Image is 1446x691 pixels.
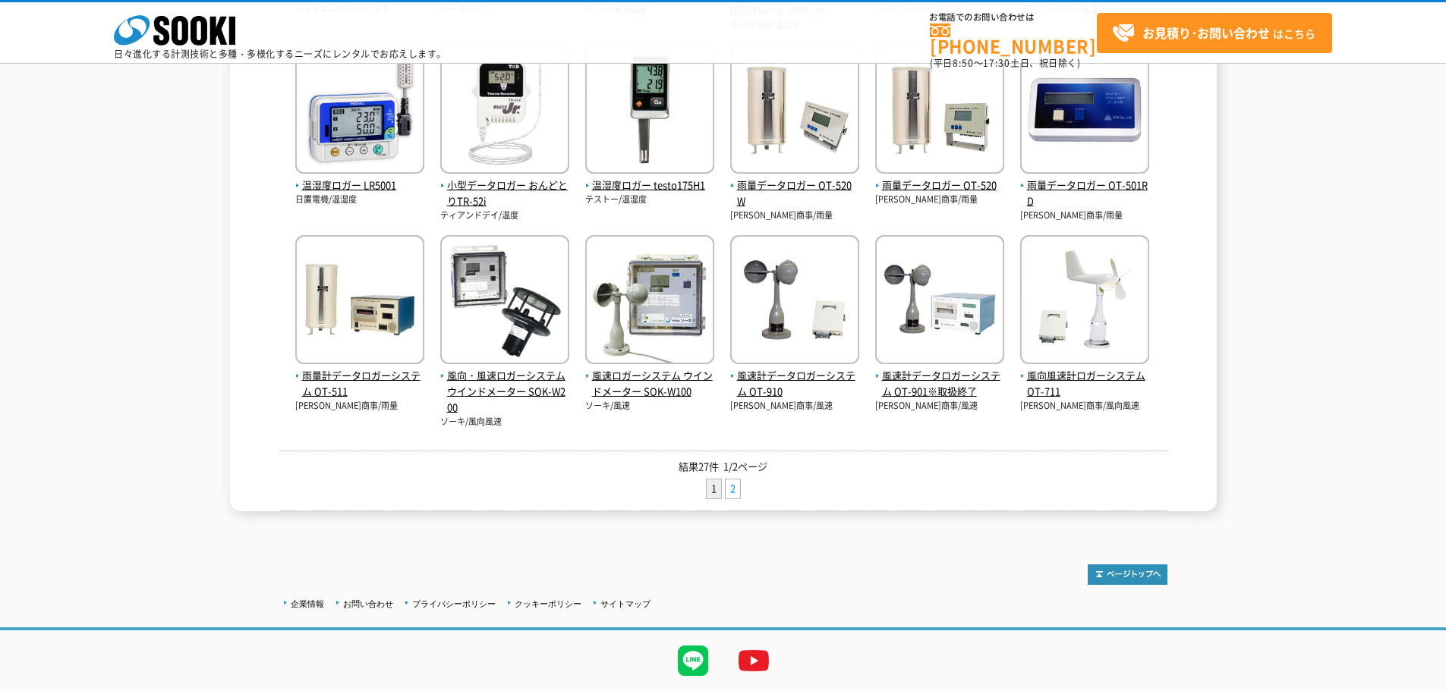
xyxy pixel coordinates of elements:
[585,193,714,206] p: テストー/温湿度
[1020,177,1149,209] span: 雨量データロガー OT-501RD
[585,400,714,413] p: ソーキ/風速
[279,459,1167,475] p: 結果27件 1/2ページ
[730,368,859,400] span: 風速計データロガーシステム OT-910
[1020,353,1149,400] a: 風向風速計ロガーシステム OT-711
[440,416,569,429] p: ソーキ/風向風速
[875,400,1004,413] p: [PERSON_NAME]商事/風速
[295,235,424,368] img: OT-511
[1020,400,1149,413] p: [PERSON_NAME]商事/風向風速
[723,630,784,691] img: YouTube
[730,162,859,209] a: 雨量データロガー OT-520W
[875,45,1004,177] img: OT-520
[730,209,859,222] p: [PERSON_NAME]商事/雨量
[440,209,569,222] p: ティアンドデイ/温度
[412,599,496,608] a: プライバシーポリシー
[875,193,1004,206] p: [PERSON_NAME]商事/雨量
[440,45,569,177] img: おんどとりTR-52i
[440,235,569,368] img: SOK-W200
[585,353,714,400] a: 風速ロガーシステム ウインドメーター SOK-W100
[953,56,974,70] span: 8:50
[1020,209,1149,222] p: [PERSON_NAME]商事/雨量
[1112,22,1315,45] span: はこちら
[295,177,424,193] span: 温湿度ロガー LR5001
[1020,162,1149,209] a: 雨量データロガー OT-501RD
[730,353,859,400] a: 風速計データロガーシステム OT-910
[875,235,1004,368] img: OT-901※取扱終了
[1097,13,1332,53] a: お見積り･お問い合わせはこちら
[295,45,424,177] img: LR5001
[930,24,1097,55] a: [PHONE_NUMBER]
[730,400,859,413] p: [PERSON_NAME]商事/風速
[600,599,651,608] a: サイトマップ
[930,56,1080,70] span: (平日 ～ 土日、祝日除く)
[585,45,714,177] img: testo175H1
[875,353,1004,400] a: 風速計データロガーシステム OT-901※取扱終了
[114,49,446,58] p: 日々進化する計測技術と多種・多様化するニーズにレンタルでお応えします。
[1088,564,1167,585] img: トップページへ
[706,479,722,499] li: 1
[663,630,723,691] img: LINE
[585,235,714,368] img: SOK-W100
[983,56,1010,70] span: 17:30
[1142,24,1270,42] strong: お見積り･お問い合わせ
[730,235,859,368] img: OT-910
[1020,368,1149,400] span: 風向風速計ロガーシステム OT-711
[585,368,714,400] span: 風速ロガーシステム ウインドメーター SOK-W100
[730,177,859,209] span: 雨量データロガー OT-520W
[875,368,1004,400] span: 風速計データロガーシステム OT-901※取扱終了
[295,193,424,206] p: 日置電機/温湿度
[930,13,1097,22] span: お電話でのお問い合わせは
[295,162,424,194] a: 温湿度ロガー LR5001
[440,162,569,209] a: 小型データロガー おんどとりTR-52i
[1020,235,1149,368] img: OT-711
[730,45,859,177] img: OT-520W
[875,177,1004,193] span: 雨量データロガー OT-520
[440,353,569,416] a: 風向・風速ロガーシステム ウインドメーター SOK-W200
[295,400,424,413] p: [PERSON_NAME]商事/雨量
[343,599,393,608] a: お問い合わせ
[291,599,324,608] a: 企業情報
[1020,45,1149,177] img: OT-501RD
[515,599,581,608] a: クッキーポリシー
[440,368,569,415] span: 風向・風速ロガーシステム ウインドメーター SOK-W200
[440,177,569,209] span: 小型データロガー おんどとりTR-52i
[295,353,424,400] a: 雨量計データロガーシステム OT-511
[875,162,1004,194] a: 雨量データロガー OT-520
[585,162,714,194] a: 温湿度ロガー testo175H1
[726,479,740,498] a: 2
[585,177,714,193] span: 温湿度ロガー testo175H1
[295,368,424,400] span: 雨量計データロガーシステム OT-511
